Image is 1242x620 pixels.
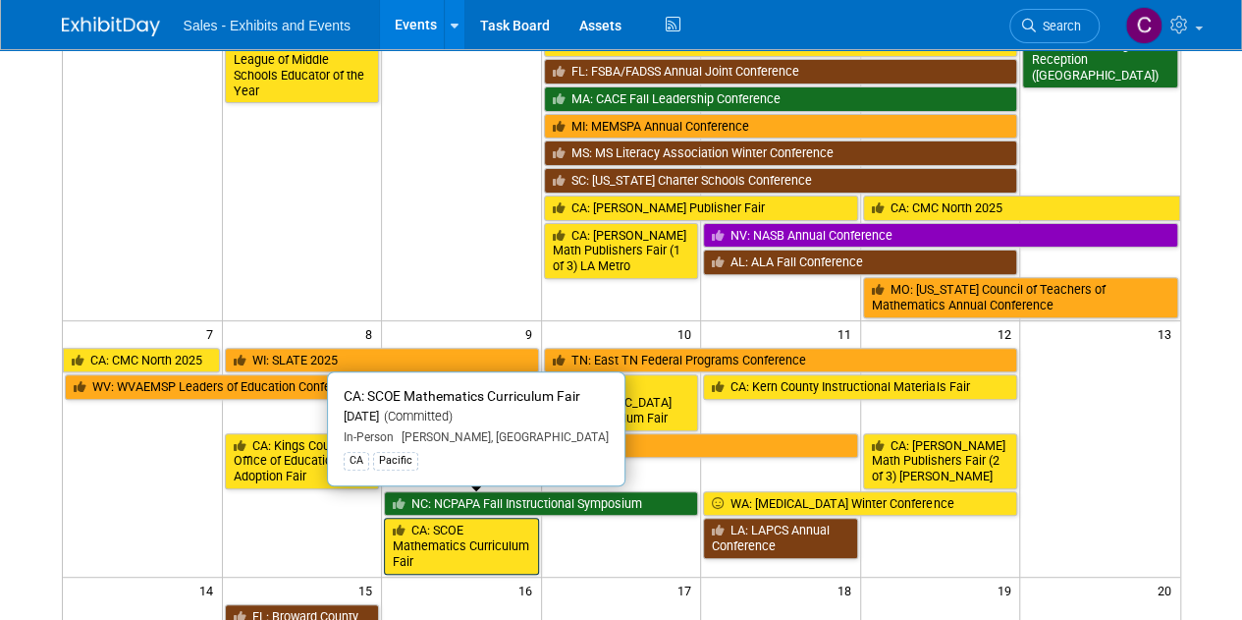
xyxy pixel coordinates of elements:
[344,430,394,444] span: In-Person
[544,168,1018,194] a: SC: [US_STATE] Charter Schools Conference
[225,433,380,489] a: CA: Kings County Office of Education Math Adoption Fair
[1156,321,1180,346] span: 13
[1009,9,1100,43] a: Search
[863,277,1178,317] a: MO: [US_STATE] Council of Teachers of Mathematics Annual Conference
[225,348,539,373] a: WI: SLATE 2025
[544,348,1018,373] a: TN: East TN Federal Programs Conference
[1156,578,1180,602] span: 20
[836,321,860,346] span: 11
[836,578,860,602] span: 18
[1022,32,1177,88] a: NH: Shine Brighter Reception ([GEOGRAPHIC_DATA])
[863,433,1018,489] a: CA: [PERSON_NAME] Math Publishers Fair (2 of 3) [PERSON_NAME]
[356,578,381,602] span: 15
[703,491,1017,517] a: WA: [MEDICAL_DATA] Winter Conference
[225,32,380,104] a: CA: [US_STATE] League of Middle Schools Educator of the Year
[675,321,700,346] span: 10
[523,321,541,346] span: 9
[544,141,1018,166] a: MS: MS Literacy Association Winter Conference
[184,18,351,33] span: Sales - Exhibits and Events
[863,196,1180,221] a: CA: CMC North 2025
[1125,7,1162,44] img: Christine Lurz
[65,374,539,400] a: WV: WVAEMSP Leaders of Education Conference
[544,196,858,221] a: CA: [PERSON_NAME] Publisher Fair
[995,578,1019,602] span: 19
[384,491,698,517] a: NC: NCPAPA Fall Instructional Symposium
[544,223,699,279] a: CA: [PERSON_NAME] Math Publishers Fair (1 of 3) LA Metro
[344,388,580,404] span: CA: SCOE Mathematics Curriculum Fair
[344,452,369,470] div: CA
[344,409,609,425] div: [DATE]
[544,86,1018,112] a: MA: CACE Fall Leadership Conference
[703,518,858,558] a: LA: LAPCS Annual Conference
[995,321,1019,346] span: 12
[544,59,1018,85] a: FL: FSBA/FADSS Annual Joint Conference
[675,578,700,602] span: 17
[1036,19,1081,33] span: Search
[516,578,541,602] span: 16
[204,321,222,346] span: 7
[63,348,220,373] a: CA: CMC North 2025
[544,114,1018,140] a: MI: MEMSPA Annual Conference
[384,518,539,574] a: CA: SCOE Mathematics Curriculum Fair
[703,223,1177,249] a: NV: NASB Annual Conference
[703,374,1017,400] a: CA: Kern County Instructional Materials Fair
[379,409,453,423] span: (Committed)
[62,17,160,36] img: ExhibitDay
[197,578,222,602] span: 14
[373,452,418,470] div: Pacific
[703,250,1017,275] a: AL: ALA Fall Conference
[363,321,381,346] span: 8
[394,430,609,444] span: [PERSON_NAME], [GEOGRAPHIC_DATA]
